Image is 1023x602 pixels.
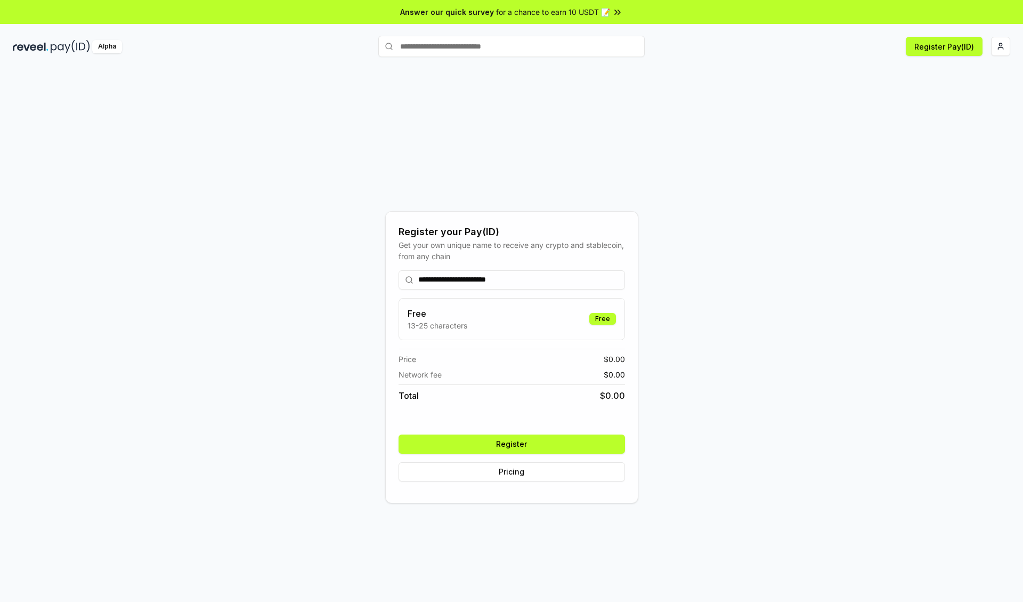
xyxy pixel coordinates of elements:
[399,435,625,454] button: Register
[604,354,625,365] span: $ 0.00
[399,389,419,402] span: Total
[600,389,625,402] span: $ 0.00
[589,313,616,325] div: Free
[399,369,442,380] span: Network fee
[906,37,983,56] button: Register Pay(ID)
[496,6,610,18] span: for a chance to earn 10 USDT 📝
[400,6,494,18] span: Answer our quick survey
[408,307,467,320] h3: Free
[13,40,48,53] img: reveel_dark
[51,40,90,53] img: pay_id
[399,354,416,365] span: Price
[92,40,122,53] div: Alpha
[399,239,625,262] div: Get your own unique name to receive any crypto and stablecoin, from any chain
[604,369,625,380] span: $ 0.00
[399,462,625,481] button: Pricing
[399,224,625,239] div: Register your Pay(ID)
[408,320,467,331] p: 13-25 characters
